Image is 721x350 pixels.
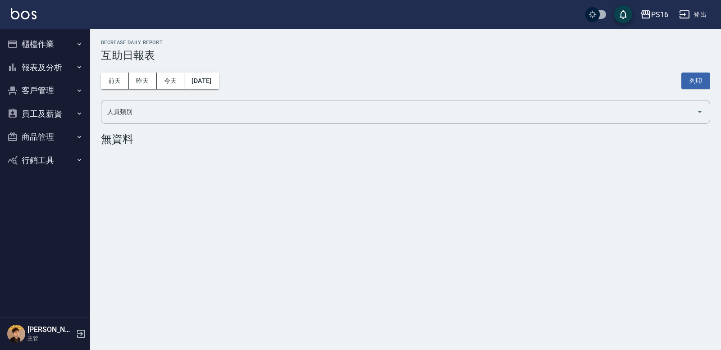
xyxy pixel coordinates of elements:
h2: Decrease Daily Report [101,40,710,45]
button: 員工及薪資 [4,102,87,126]
button: 行銷工具 [4,149,87,172]
button: 昨天 [129,73,157,89]
button: 櫃檯作業 [4,32,87,56]
button: 前天 [101,73,129,89]
img: Person [7,325,25,343]
button: 今天 [157,73,185,89]
img: Logo [11,8,37,19]
button: 列印 [681,73,710,89]
button: 報表及分析 [4,56,87,79]
button: save [614,5,632,23]
button: Open [693,105,707,119]
h3: 互助日報表 [101,49,710,62]
div: 無資料 [101,133,710,145]
button: [DATE] [184,73,219,89]
p: 主管 [27,334,73,342]
button: PS16 [637,5,672,24]
input: 人員名稱 [105,104,693,120]
h5: [PERSON_NAME] [27,325,73,334]
button: 登出 [675,6,710,23]
button: 客戶管理 [4,79,87,102]
div: PS16 [651,9,668,20]
button: 商品管理 [4,125,87,149]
